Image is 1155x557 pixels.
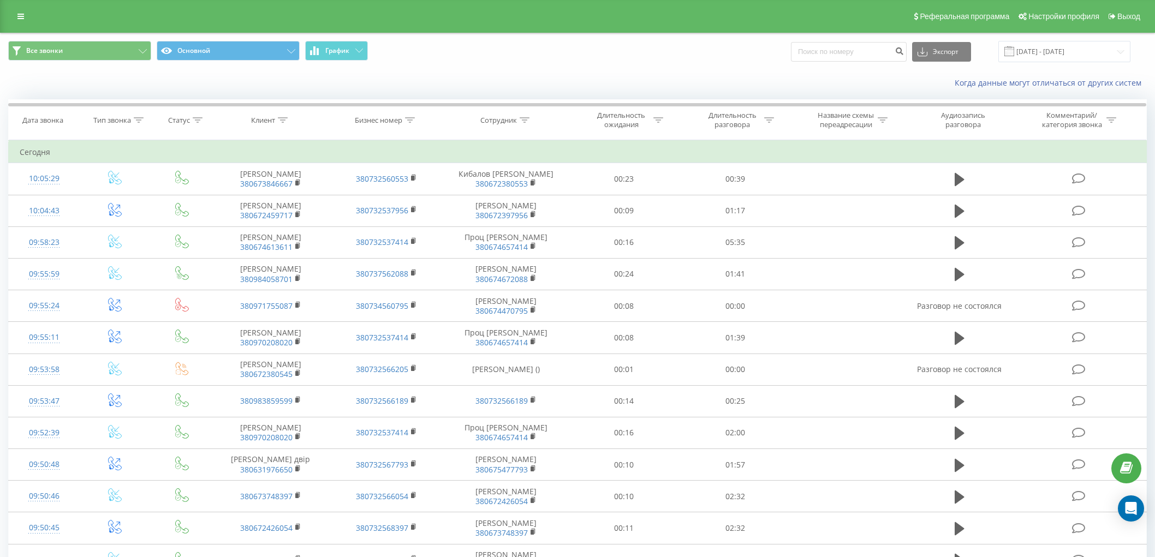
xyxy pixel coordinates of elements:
[168,116,190,125] div: Статус
[592,111,651,129] div: Длительность ожидания
[680,322,791,354] td: 01:39
[240,301,293,311] a: 380971755087
[356,364,408,374] a: 380732566205
[444,226,568,258] td: Проц [PERSON_NAME]
[355,116,402,125] div: Бизнес номер
[680,481,791,512] td: 02:32
[444,417,568,448] td: Проц [PERSON_NAME]
[20,295,69,316] div: 09:55:24
[213,195,329,226] td: [PERSON_NAME]
[213,226,329,258] td: [PERSON_NAME]
[356,205,408,215] a: 380732537956
[817,111,875,129] div: Название схемы переадресации
[912,42,971,62] button: Экспорт
[568,290,680,322] td: 00:08
[26,46,63,55] span: Все звонки
[356,173,408,184] a: 380732560553
[356,427,408,438] a: 380732537414
[1040,111,1104,129] div: Комментарий/категория звонка
[20,263,69,285] div: 09:55:59
[444,258,568,290] td: [PERSON_NAME]
[680,163,791,195] td: 00:39
[680,354,791,385] td: 00:00
[213,417,329,448] td: [PERSON_NAME]
[444,322,568,354] td: Проц [PERSON_NAME]
[444,449,568,481] td: [PERSON_NAME]
[356,459,408,470] a: 380732567793
[251,116,275,125] div: Клиент
[356,491,408,501] a: 380732566054
[568,512,680,544] td: 00:11
[356,301,408,311] a: 380734560795
[356,396,408,406] a: 380732566189
[920,12,1009,21] span: Реферальная программа
[568,322,680,354] td: 00:08
[791,42,907,62] input: Поиск по номеру
[475,242,528,252] a: 380674657414
[356,268,408,279] a: 380737562088
[680,226,791,258] td: 05:35
[8,41,151,61] button: Все звонки
[240,242,293,252] a: 380674613611
[444,290,568,322] td: [PERSON_NAME]
[703,111,761,129] div: Длительность разговора
[325,47,349,55] span: График
[213,449,329,481] td: [PERSON_NAME] двір
[213,258,329,290] td: [PERSON_NAME]
[475,337,528,348] a: 380674657414
[20,454,69,475] div: 09:50:48
[475,306,528,316] a: 380674470795
[475,274,528,284] a: 380674672088
[568,163,680,195] td: 00:23
[213,163,329,195] td: [PERSON_NAME]
[444,163,568,195] td: Кибалов [PERSON_NAME]
[20,168,69,189] div: 10:05:29
[240,337,293,348] a: 380970208020
[444,481,568,512] td: [PERSON_NAME]
[1117,12,1140,21] span: Выход
[356,332,408,343] a: 380732537414
[22,116,63,125] div: Дата звонка
[444,512,568,544] td: [PERSON_NAME]
[475,496,528,506] a: 380672426054
[240,491,293,501] a: 380673748397
[568,449,680,481] td: 00:10
[20,359,69,380] div: 09:53:58
[568,417,680,448] td: 00:16
[356,237,408,247] a: 380732537414
[240,432,293,442] a: 380970208020
[20,391,69,412] div: 09:53:47
[240,523,293,533] a: 380672426054
[157,41,300,61] button: Основной
[475,210,528,220] a: 380672397956
[240,274,293,284] a: 380984058701
[928,111,999,129] div: Аудиозапись разговора
[240,210,293,220] a: 380672459717
[20,232,69,253] div: 09:58:23
[680,512,791,544] td: 02:32
[1118,495,1144,522] div: Open Intercom Messenger
[917,301,1002,311] span: Разговор не состоялся
[240,369,293,379] a: 380672380545
[356,523,408,533] a: 380732568397
[240,464,293,475] a: 380631976650
[475,528,528,538] a: 380673748397
[444,354,568,385] td: [PERSON_NAME] ()
[955,77,1147,88] a: Когда данные могут отличаться от других систем
[444,195,568,226] td: [PERSON_NAME]
[20,422,69,444] div: 09:52:39
[20,200,69,221] div: 10:04:43
[917,364,1002,374] span: Разговор не состоялся
[568,385,680,417] td: 00:14
[93,116,131,125] div: Тип звонка
[480,116,517,125] div: Сотрудник
[568,195,680,226] td: 00:09
[568,354,680,385] td: 00:01
[475,432,528,442] a: 380674657414
[568,481,680,512] td: 00:10
[568,258,680,290] td: 00:24
[568,226,680,258] td: 00:16
[680,417,791,448] td: 02:00
[213,322,329,354] td: [PERSON_NAME]
[680,258,791,290] td: 01:41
